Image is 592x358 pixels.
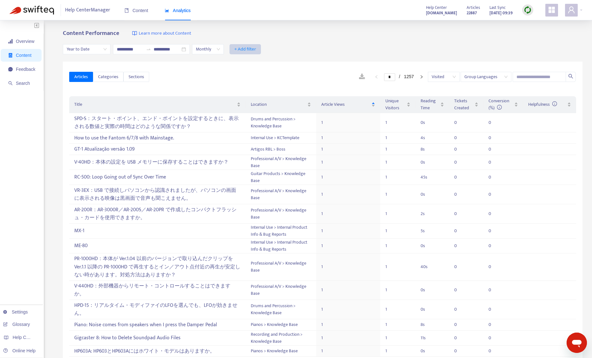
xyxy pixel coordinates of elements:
[129,73,144,80] span: Sections
[16,67,35,72] span: Feedback
[74,226,240,236] div: MX-1
[380,96,416,113] th: Unique Visitors
[385,119,410,126] div: 1
[421,98,439,111] span: Reading Time
[321,146,334,153] div: 1
[74,205,240,223] div: AR-200R：AR-3000R／AR-200S／AR-20PR で作成したコンパクトフラッシュ・カードを使用できますか。
[385,134,410,141] div: 1
[449,96,483,113] th: Tickets Created
[385,174,410,181] div: 1
[568,74,573,79] span: search
[74,333,240,343] div: Gigcaster 8: How to Delete Soundpad Audio Files
[384,73,414,81] li: 1/1257
[421,159,444,166] div: 0 s
[385,287,410,294] div: 1
[69,96,245,113] th: Title
[385,210,410,217] div: 1
[416,73,427,81] button: right
[246,224,316,239] td: Internal Use > Internal Product Info & Bug Reports
[234,45,256,53] span: + Add filter
[489,321,501,328] div: 0
[421,321,444,328] div: 8 s
[489,287,501,294] div: 0
[454,134,467,141] div: 0
[371,73,382,81] button: left
[8,81,13,85] span: search
[246,331,316,346] td: Recording and Production > Knowledge Base
[246,185,316,204] td: Professional A/V > Knowledge Base
[74,157,240,168] div: V-40HD：本体の設定を USB メモリーに保存することはできますか？
[321,174,334,181] div: 1
[426,10,457,17] strong: [DOMAIN_NAME]
[132,30,191,37] a: Learn more about Content
[421,191,444,198] div: 0 s
[454,191,467,198] div: 0
[567,333,587,353] iframe: メッセージングウィンドウの起動ボタン、進行中の会話
[16,39,34,44] span: Overview
[454,263,467,270] div: 0
[93,72,123,82] button: Categories
[385,321,410,328] div: 1
[165,8,169,13] span: area-chart
[74,133,240,143] div: How to use the Fantom 6/7/8 with Mainstage.
[246,281,316,300] td: Professional A/V > Knowledge Base
[10,6,54,15] img: Swifteq
[385,306,410,313] div: 1
[321,191,334,198] div: 1
[524,6,532,14] img: sync.dc5367851b00ba804db3.png
[63,28,119,38] b: Content Performance
[246,239,316,253] td: Internal Use > Internal Product Info & Bug Reports
[421,227,444,234] div: 5 s
[421,119,444,126] div: 0 s
[432,72,456,82] span: Visited
[454,321,467,328] div: 0
[416,73,427,81] li: Next Page
[3,322,30,327] a: Glossary
[246,113,316,132] td: Drums and Percussion > Knowledge Base
[146,47,151,52] span: to
[421,134,444,141] div: 4 s
[246,155,316,170] td: Professional A/V > Knowledge Base
[165,8,191,13] span: Analytics
[8,39,13,44] span: signal
[454,146,467,153] div: 0
[421,306,444,313] div: 0 s
[421,242,444,249] div: 0 s
[385,242,410,249] div: 1
[74,185,240,204] div: VR-3EX：USB で接続しパソコンから認識されましたが、パソコンの画面に表示される映像は黒画面で音声も聞こえません。
[8,53,13,57] span: container
[3,309,28,314] a: Settings
[74,172,240,183] div: RC-500: Loop Going out of Sync Over Time
[321,159,334,166] div: 1
[371,73,382,81] li: Previous Page
[489,334,501,341] div: 0
[321,242,334,249] div: 1
[426,9,457,17] a: [DOMAIN_NAME]
[385,348,410,355] div: 1
[454,348,467,355] div: 0
[421,334,444,341] div: 11 s
[489,348,501,355] div: 0
[74,144,240,154] div: GT-1 Atualização versão 1.09
[385,98,405,111] span: Unique Visitors
[124,8,148,13] span: Content
[74,300,240,319] div: HPD-15：リアルタイム・モディファイのLFOを選んでも、LFOが効きません。
[489,263,501,270] div: 0
[489,174,501,181] div: 0
[489,242,501,249] div: 0
[246,144,316,155] td: Artigos RBL > Boss
[69,72,93,82] button: Articles
[74,281,240,300] div: V-440HD：外部機器からリモート・コントロールすることはできますか。
[321,101,370,108] span: Article Views
[385,159,410,166] div: 1
[123,72,149,82] button: Sections
[74,113,240,132] div: SPD-S：スタート・ポイント、エンド・ポイントを設定するときに、表示される数値と実際の時間はどのような関係ですか？
[139,30,191,37] span: Learn more about Content
[16,53,31,58] span: Content
[321,306,334,313] div: 1
[421,210,444,217] div: 2 s
[98,73,118,80] span: Categories
[489,159,501,166] div: 0
[246,346,316,357] td: Pianos > Knowledge Base
[321,263,334,270] div: 1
